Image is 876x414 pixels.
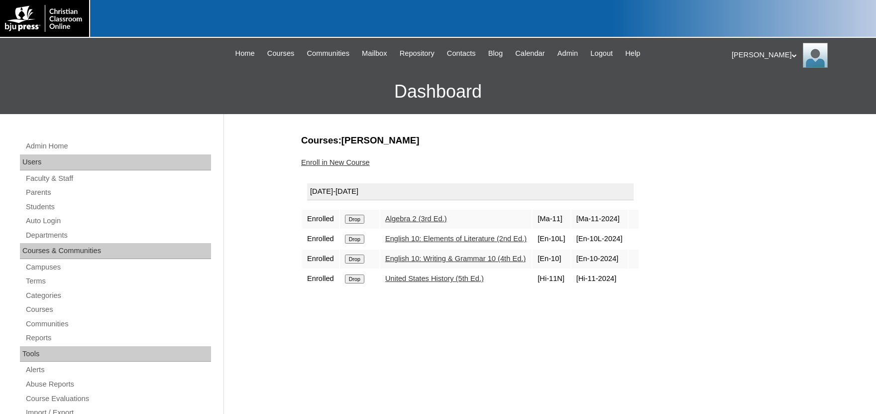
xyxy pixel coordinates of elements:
[590,48,613,59] span: Logout
[400,48,435,59] span: Repository
[262,48,300,59] a: Courses
[302,48,354,59] a: Communities
[510,48,549,59] a: Calendar
[552,48,583,59] a: Admin
[357,48,392,59] a: Mailbox
[5,69,871,114] h3: Dashboard
[345,215,364,224] input: Drop
[395,48,439,59] a: Repository
[385,235,527,243] a: English 10: Elements of Literature (2nd Ed.)
[301,134,794,147] h3: Courses:[PERSON_NAME]
[447,48,476,59] span: Contacts
[302,210,339,229] td: Enrolled
[5,5,84,32] img: logo-white.png
[20,243,211,259] div: Courses & Communities
[301,158,370,166] a: Enroll in New Course
[307,183,634,200] div: [DATE]-[DATE]
[483,48,508,59] a: Blog
[307,48,349,59] span: Communities
[620,48,645,59] a: Help
[25,378,211,391] a: Abuse Reports
[345,275,364,283] input: Drop
[345,235,364,244] input: Drop
[515,48,545,59] span: Calendar
[533,210,570,229] td: [Ma-11]
[345,255,364,264] input: Drop
[20,346,211,362] div: Tools
[442,48,481,59] a: Contacts
[25,332,211,344] a: Reports
[625,48,640,59] span: Help
[20,154,211,170] div: Users
[385,215,447,223] a: Algebra 2 (3rd Ed.)
[302,230,339,249] td: Enrolled
[25,261,211,274] a: Campuses
[25,289,211,302] a: Categories
[571,230,628,249] td: [En-10L-2024]
[235,48,255,59] span: Home
[25,140,211,152] a: Admin Home
[25,201,211,213] a: Students
[25,186,211,199] a: Parents
[533,230,570,249] td: [En-10L]
[571,270,628,288] td: [Hi-11-2024]
[25,393,211,405] a: Course Evaluations
[25,229,211,242] a: Departments
[488,48,503,59] span: Blog
[585,48,618,59] a: Logout
[803,43,828,68] img: Karen Lawton
[302,250,339,269] td: Enrolled
[302,270,339,288] td: Enrolled
[25,318,211,330] a: Communities
[25,215,211,227] a: Auto Login
[25,172,211,185] a: Faculty & Staff
[25,303,211,316] a: Courses
[533,270,570,288] td: [Hi-11N]
[267,48,295,59] span: Courses
[385,255,526,263] a: English 10: Writing & Grammar 10 (4th Ed.)
[571,210,628,229] td: [Ma-11-2024]
[25,364,211,376] a: Alerts
[732,43,866,68] div: [PERSON_NAME]
[362,48,387,59] span: Mailbox
[571,250,628,269] td: [En-10-2024]
[25,275,211,287] a: Terms
[533,250,570,269] td: [En-10]
[557,48,578,59] span: Admin
[230,48,260,59] a: Home
[385,275,484,282] a: United States History (5th Ed.)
